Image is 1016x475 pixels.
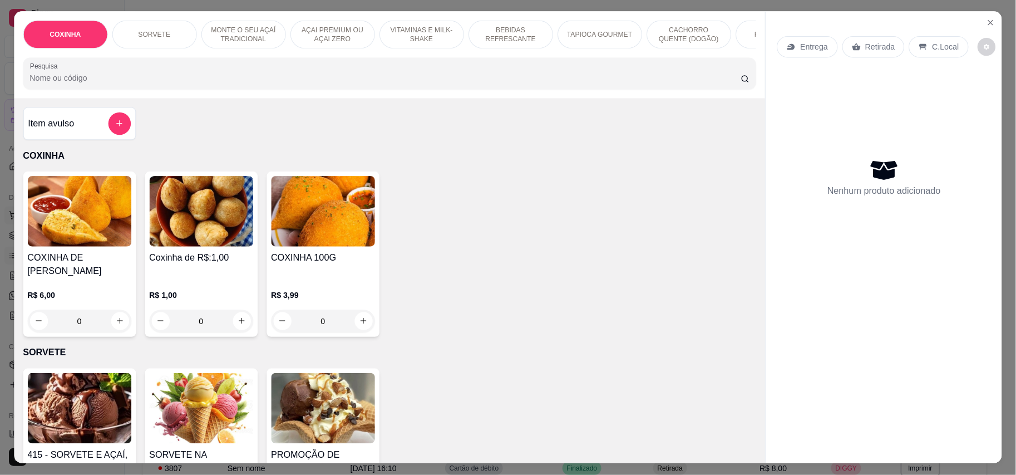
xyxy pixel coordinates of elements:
[151,312,169,330] button: decrease-product-quantity
[23,346,756,359] p: SORVETE
[932,41,959,52] p: C.Local
[273,312,291,330] button: decrease-product-quantity
[567,30,632,39] p: TAPIOCA GOURMET
[233,312,250,330] button: increase-product-quantity
[271,290,374,301] p: R$ 3,99
[271,176,374,247] img: product-image
[827,184,941,197] p: Nenhum produto adicionado
[865,41,895,52] p: Retirada
[354,312,372,330] button: increase-product-quantity
[108,112,131,135] button: add-separate-item
[50,30,81,39] p: COXINHA
[28,117,74,130] h4: Item avulso
[300,26,366,43] p: AÇAI PREMIUM OU AÇAI ZERO
[27,290,131,301] p: R$ 6,00
[271,251,374,265] h4: COXINHA 100G
[978,38,995,56] button: decrease-product-quantity
[149,290,253,301] p: R$ 1,00
[656,26,722,43] p: CACHORRO QUENTE (DOGÃO)
[754,30,801,39] p: PÃO DE PIZZA
[800,41,828,52] p: Entrega
[29,72,741,84] input: Pesquisa
[27,176,131,247] img: product-image
[27,373,131,444] img: product-image
[210,26,276,43] p: MONTE O SEU AÇAÍ TRADICIONAL
[23,149,756,163] p: COXINHA
[149,373,253,444] img: product-image
[149,251,253,265] h4: Coxinha de R$:1,00
[29,61,61,71] label: Pesquisa
[27,251,131,278] h4: COXINHA DE [PERSON_NAME]
[271,373,374,444] img: product-image
[138,30,170,39] p: SORVETE
[478,26,544,43] p: BEBIDAS REFRESCANTE
[389,26,455,43] p: VITAMINAS E MILK-SHAKE
[149,176,253,247] img: product-image
[982,13,1000,31] button: Close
